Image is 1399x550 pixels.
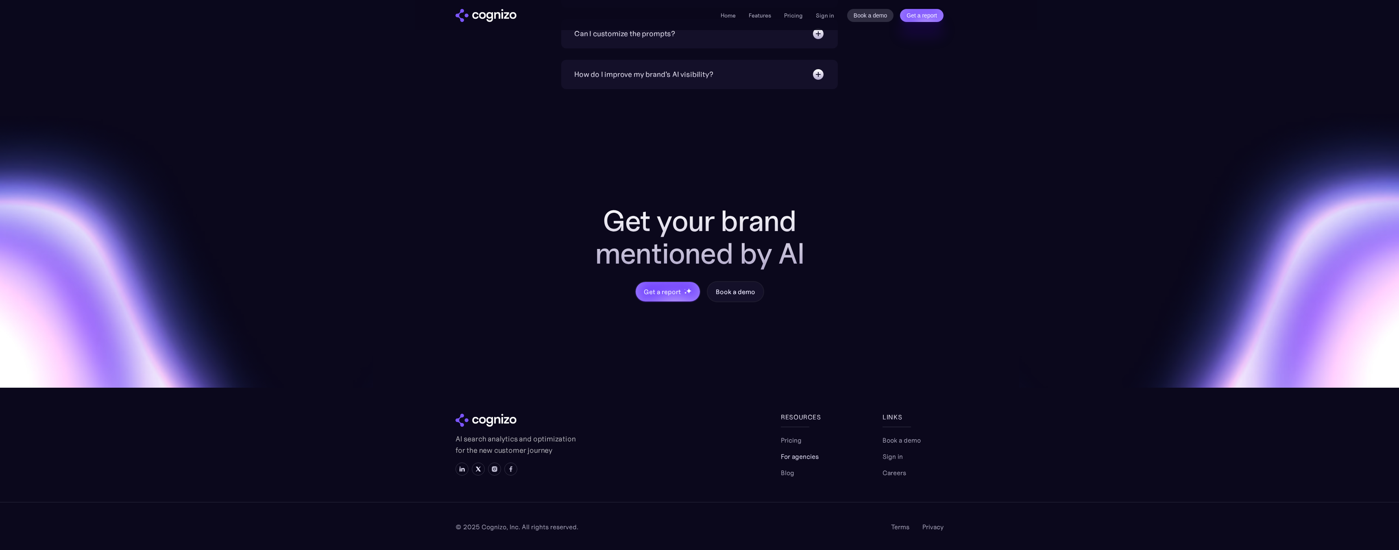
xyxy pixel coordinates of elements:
a: Pricing [784,12,803,19]
img: star [686,288,691,293]
a: Features [749,12,771,19]
a: Sign in [816,11,834,20]
div: Resources [781,412,842,422]
a: Pricing [781,435,802,445]
div: Can I customize the prompts? [574,28,675,39]
a: Book a demo [707,281,764,302]
a: Home [721,12,736,19]
a: home [455,9,516,22]
a: Book a demo [847,9,894,22]
img: star [684,292,687,295]
div: © 2025 Cognizo, Inc. All rights reserved. [455,522,578,532]
img: cognizo logo [455,414,516,427]
a: Privacy [922,522,944,532]
div: Book a demo [716,287,755,297]
a: Get a report [900,9,944,22]
div: Get a report [644,287,680,297]
img: star [684,289,685,290]
a: Terms [891,522,909,532]
img: X icon [475,466,482,472]
a: Book a demo [883,435,921,445]
a: For agencies [781,452,819,461]
a: Sign in [883,452,903,461]
div: How do I improve my brand's AI visibility? [574,69,713,80]
a: Blog [781,468,794,478]
a: Get a reportstarstarstar [635,281,701,302]
a: Careers [883,468,906,478]
img: LinkedIn icon [459,466,465,472]
h2: Get your brand mentioned by AI [569,205,830,270]
div: links [883,412,944,422]
p: AI search analytics and optimization for the new customer journey [455,433,577,456]
img: cognizo logo [455,9,516,22]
